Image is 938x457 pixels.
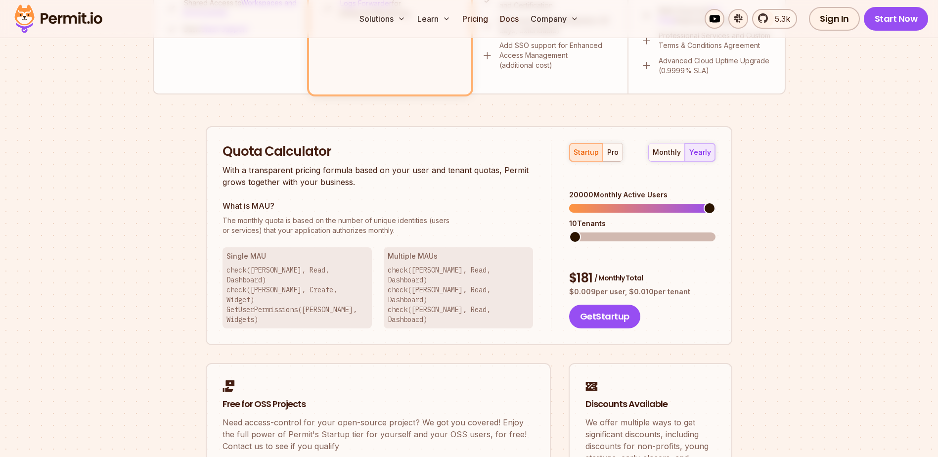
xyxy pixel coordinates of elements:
[223,164,533,188] p: With a transparent pricing formula based on your user and tenant quotas, Permit grows together wi...
[527,9,582,29] button: Company
[356,9,409,29] button: Solutions
[569,305,640,328] button: GetStartup
[569,270,715,287] div: $ 181
[809,7,860,31] a: Sign In
[223,416,534,452] p: Need access-control for your open-source project? We got you covered! Enjoy the full power of Per...
[388,265,529,324] p: check([PERSON_NAME], Read, Dashboard) check([PERSON_NAME], Read, Dashboard) check([PERSON_NAME], ...
[388,251,529,261] h3: Multiple MAUs
[653,147,681,157] div: monthly
[569,287,715,297] p: $ 0.009 per user, $ 0.010 per tenant
[752,9,797,29] a: 5.3k
[607,147,619,157] div: pro
[569,190,715,200] div: 20000 Monthly Active Users
[496,9,523,29] a: Docs
[10,2,107,36] img: Permit logo
[223,398,534,411] h2: Free for OSS Projects
[226,251,368,261] h3: Single MAU
[223,216,533,226] span: The monthly quota is based on the number of unique identities (users
[458,9,492,29] a: Pricing
[226,265,368,324] p: check([PERSON_NAME], Read, Dashboard) check([PERSON_NAME], Create, Widget) GetUserPermissions([PE...
[499,41,616,70] p: Add SSO support for Enhanced Access Management (additional cost)
[864,7,929,31] a: Start Now
[223,200,533,212] h3: What is MAU?
[659,31,773,50] p: Professional Services and Custom Terms & Conditions Agreement
[585,398,715,411] h2: Discounts Available
[223,143,533,161] h2: Quota Calculator
[569,219,715,228] div: 10 Tenants
[769,13,790,25] span: 5.3k
[659,56,773,76] p: Advanced Cloud Uptime Upgrade (0.9999% SLA)
[413,9,454,29] button: Learn
[223,216,533,235] p: or services) that your application authorizes monthly.
[594,273,643,283] span: / Monthly Total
